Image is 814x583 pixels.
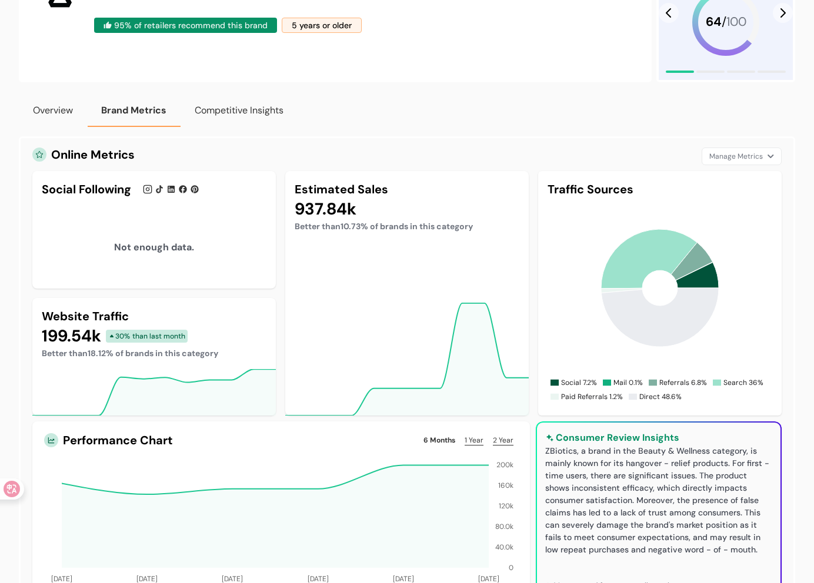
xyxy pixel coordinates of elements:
[87,94,181,127] button: Brand Metrics
[44,433,414,447] div: Performance Chart
[295,220,519,233] div: Better than 10.73 % of brands in this category
[639,392,682,401] span: Direct 48.6%
[42,347,266,360] div: Better than 18.12 % of brands in this category
[499,501,513,511] tspan: 120k
[509,563,513,572] tspan: 0
[561,378,597,387] span: Social 7.2%
[545,445,772,556] div: ZBiotics, a brand in the Beauty & Wellness category, is mainly known for its hangover - relief pr...
[659,3,679,23] button: Previous Slide
[181,94,298,127] button: Competitive Insights
[42,180,131,198] div: Social Following
[292,19,352,32] div: 5 years or older
[659,378,707,387] span: Referrals 6.8%
[295,197,356,222] div: 937.84k
[132,331,185,341] span: than last month
[726,13,746,32] span: 100
[495,542,513,552] tspan: 40.0k
[19,94,87,127] button: Overview
[295,180,388,198] div: Estimated Sales
[114,19,268,32] span: 95 % of retailers recommend this brand
[42,324,101,349] div: 199.54k
[419,433,460,447] a: 6 Months
[42,307,129,325] div: Website Traffic
[556,431,679,445] div: Consumer Review Insights
[709,149,763,163] span: Manage Metrics
[723,378,763,387] span: Search 36%
[488,433,518,447] a: 2 Year
[32,148,697,165] div: Online Metrics
[115,331,130,341] div: 30 %
[496,460,513,470] tspan: 200k
[42,198,266,297] div: Not enough data.
[460,433,488,447] a: 1 Year
[495,522,513,531] tspan: 80.0k
[702,148,782,165] button: Manage Metrics
[722,13,726,32] span: /
[613,378,643,387] span: Mail 0.1%
[548,180,772,198] div: Traffic Sources
[561,392,623,401] span: Paid Referrals 1.2%
[498,481,513,490] tspan: 160k
[706,13,722,32] span: 64
[773,3,793,23] button: Next Slide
